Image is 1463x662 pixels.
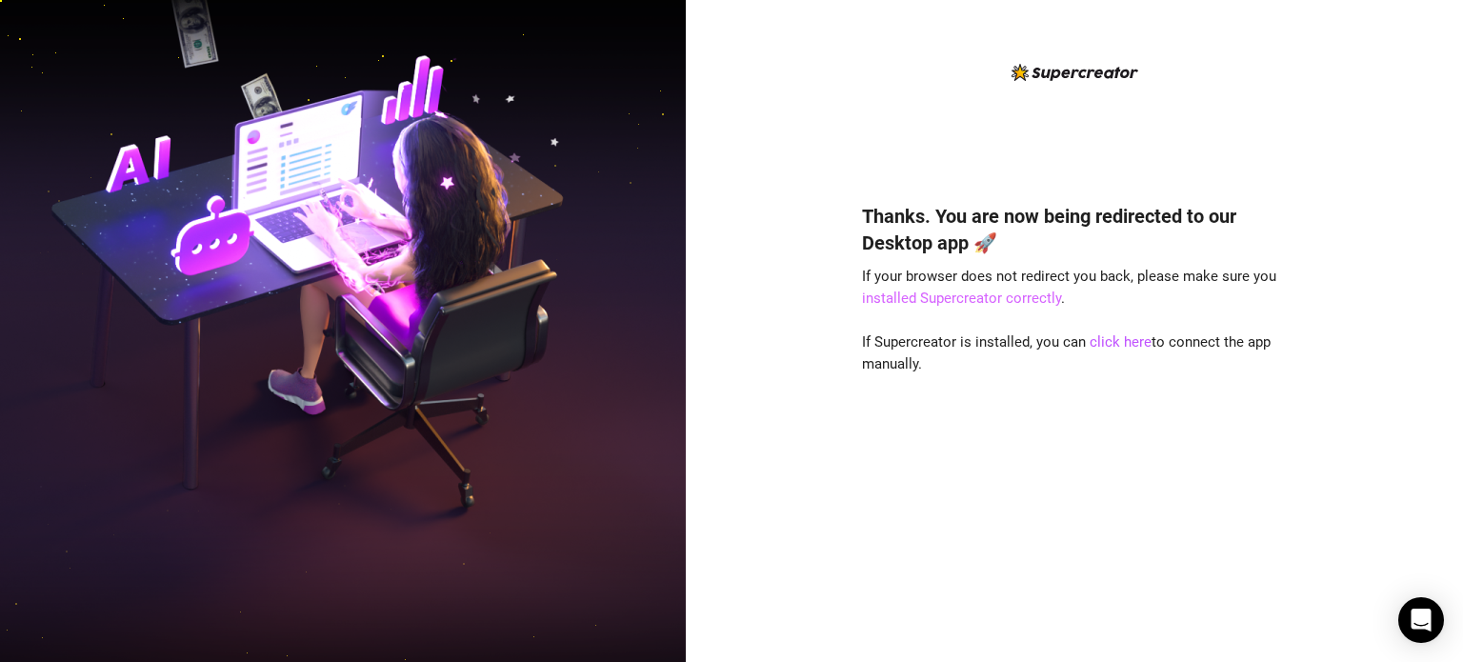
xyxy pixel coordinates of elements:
[1090,333,1152,351] a: click here
[862,203,1287,256] h4: Thanks. You are now being redirected to our Desktop app 🚀
[862,333,1271,373] span: If Supercreator is installed, you can to connect the app manually.
[1398,597,1444,643] div: Open Intercom Messenger
[862,268,1276,308] span: If your browser does not redirect you back, please make sure you .
[862,290,1061,307] a: installed Supercreator correctly
[1012,64,1138,81] img: logo-BBDzfeDw.svg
